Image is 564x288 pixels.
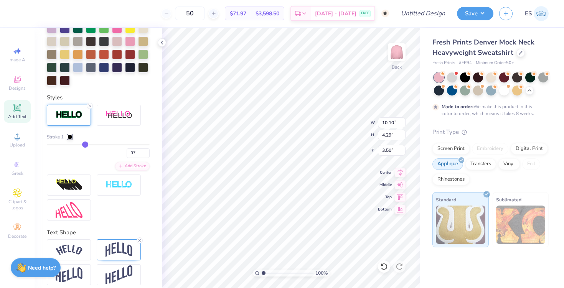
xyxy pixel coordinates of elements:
[4,199,31,211] span: Clipart & logos
[256,10,279,18] span: $3,598.50
[175,7,205,20] input: – –
[56,202,82,218] img: Free Distort
[56,267,82,282] img: Flag
[459,60,472,66] span: # FP94
[389,44,404,60] img: Back
[496,206,546,244] img: Sublimated
[115,162,150,171] div: Add Stroke
[498,158,520,170] div: Vinyl
[230,10,246,18] span: $71.97
[56,110,82,119] img: Stroke
[436,196,456,204] span: Standard
[47,93,150,102] div: Styles
[106,110,132,120] img: Shadow
[106,265,132,284] img: Rise
[525,6,549,21] a: ES
[442,103,536,117] div: We make this product in this color to order, which means it takes 8 weeks.
[432,128,549,137] div: Print Type
[378,207,392,212] span: Bottom
[534,6,549,21] img: Erica Springer
[378,182,392,188] span: Middle
[395,6,451,21] input: Untitled Design
[522,158,540,170] div: Foil
[10,142,25,148] span: Upload
[472,143,508,155] div: Embroidery
[47,228,150,237] div: Text Shape
[442,104,473,110] strong: Made to order:
[106,242,132,257] img: Arch
[315,10,356,18] span: [DATE] - [DATE]
[432,38,534,57] span: Fresh Prints Denver Mock Neck Heavyweight Sweatshirt
[432,158,463,170] div: Applique
[56,179,82,191] img: 3d Illusion
[465,158,496,170] div: Transfers
[106,181,132,189] img: Negative Space
[361,11,369,16] span: FREE
[392,64,402,71] div: Back
[56,245,82,255] img: Arc
[496,196,521,204] span: Sublimated
[12,170,23,176] span: Greek
[9,85,26,91] span: Designs
[378,170,392,175] span: Center
[476,60,514,66] span: Minimum Order: 50 +
[8,57,26,63] span: Image AI
[47,133,64,140] span: Stroke 1
[315,270,328,276] span: 100 %
[525,9,532,18] span: ES
[8,233,26,239] span: Decorate
[511,143,548,155] div: Digital Print
[457,7,493,20] button: Save
[378,194,392,200] span: Top
[432,143,470,155] div: Screen Print
[436,206,485,244] img: Standard
[8,114,26,120] span: Add Text
[28,264,56,272] strong: Need help?
[432,174,470,185] div: Rhinestones
[432,60,455,66] span: Fresh Prints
